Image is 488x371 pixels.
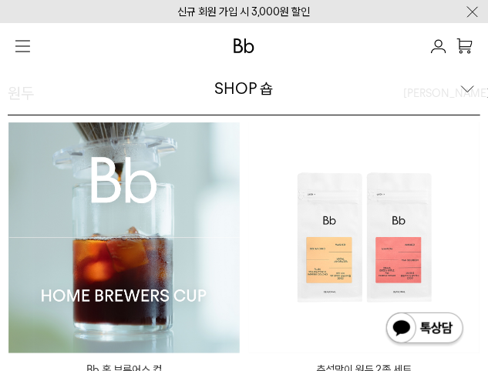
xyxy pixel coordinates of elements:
[8,122,240,353] img: Bb 홈 브루어스 컵
[385,311,465,348] img: 카카오톡 채널 1:1 채팅 버튼
[249,122,480,353] img: 추석맞이 원두 2종 세트
[234,38,255,53] img: 로고
[178,5,311,18] a: 신규 회원 가입 시 3,000원 할인
[215,78,274,99] div: SHOP 숍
